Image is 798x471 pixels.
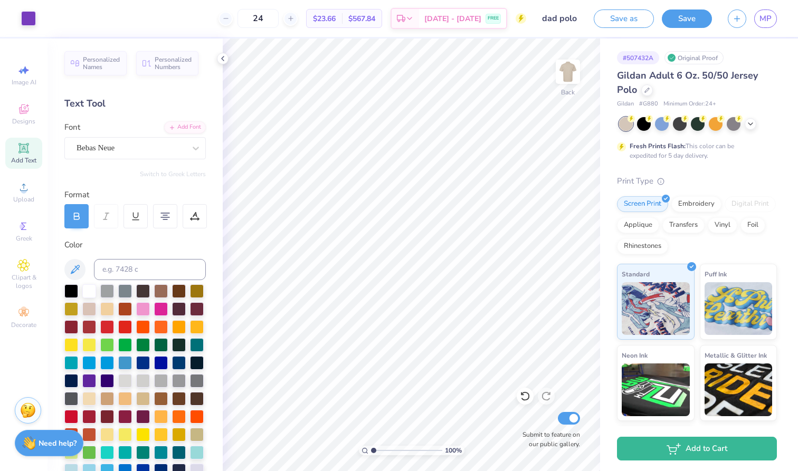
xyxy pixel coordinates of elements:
[708,217,737,233] div: Vinyl
[617,175,777,187] div: Print Type
[488,15,499,22] span: FREE
[534,8,586,29] input: Untitled Design
[622,282,690,335] img: Standard
[705,363,773,416] img: Metallic & Glitter Ink
[663,100,716,109] span: Minimum Order: 24 +
[39,438,77,448] strong: Need help?
[348,13,375,24] span: $567.84
[594,9,654,28] button: Save as
[630,142,686,150] strong: Fresh Prints Flash:
[705,350,767,361] span: Metallic & Glitter Ink
[445,446,462,455] span: 100 %
[671,196,721,212] div: Embroidery
[622,350,648,361] span: Neon Ink
[164,121,206,133] div: Add Font
[237,9,279,28] input: – –
[705,268,727,280] span: Puff Ink
[617,196,668,212] div: Screen Print
[617,217,659,233] div: Applique
[617,69,758,96] span: Gildan Adult 6 Oz. 50/50 Jersey Polo
[639,100,658,109] span: # G880
[64,189,207,201] div: Format
[664,51,724,64] div: Original Proof
[11,156,36,165] span: Add Text
[140,170,206,178] button: Switch to Greek Letters
[630,141,759,160] div: This color can be expedited for 5 day delivery.
[64,121,80,133] label: Font
[617,238,668,254] div: Rhinestones
[64,239,206,251] div: Color
[11,321,36,329] span: Decorate
[561,88,575,97] div: Back
[622,363,690,416] img: Neon Ink
[155,56,192,71] span: Personalized Numbers
[705,282,773,335] img: Puff Ink
[94,259,206,280] input: e.g. 7428 c
[313,13,336,24] span: $23.66
[424,13,481,24] span: [DATE] - [DATE]
[13,195,34,204] span: Upload
[64,97,206,111] div: Text Tool
[662,9,712,28] button: Save
[725,196,776,212] div: Digital Print
[662,217,705,233] div: Transfers
[617,100,634,109] span: Gildan
[617,437,777,460] button: Add to Cart
[754,9,777,28] a: MP
[622,268,650,280] span: Standard
[740,217,765,233] div: Foil
[759,13,772,25] span: MP
[517,430,580,449] label: Submit to feature on our public gallery.
[5,273,42,290] span: Clipart & logos
[12,117,35,126] span: Designs
[12,78,36,86] span: Image AI
[83,56,120,71] span: Personalized Names
[617,51,659,64] div: # 507432A
[557,61,578,82] img: Back
[16,234,32,243] span: Greek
